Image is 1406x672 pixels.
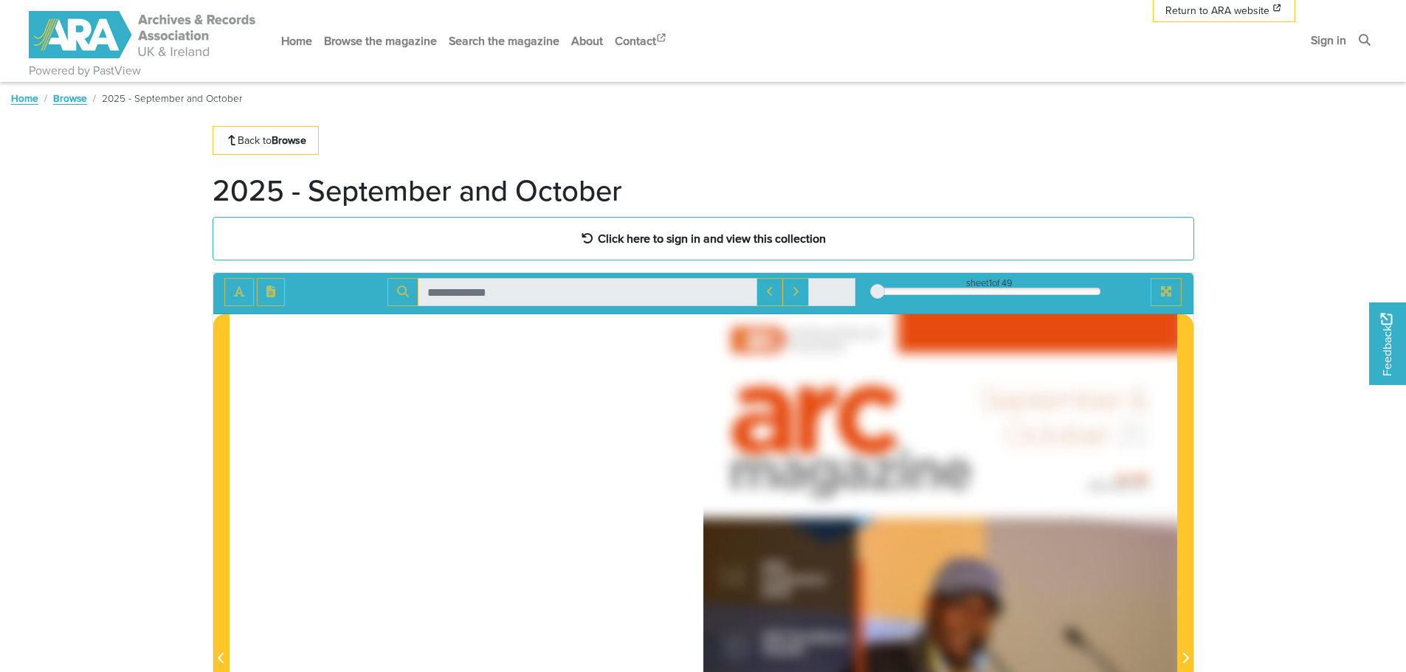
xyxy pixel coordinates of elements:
[598,230,826,246] strong: Click here to sign in and view this collection
[102,91,242,105] span: 2025 - September and October
[387,278,418,306] button: Search
[1151,278,1182,306] button: Full screen mode
[224,278,254,306] button: Toggle text selection (Alt+T)
[29,11,258,58] img: ARA - ARC Magazine | Powered by PastView
[418,278,757,306] input: Search for
[782,278,809,306] button: Next Match
[757,278,783,306] button: Previous Match
[213,173,622,208] h1: 2025 - September and October
[989,276,992,290] span: 1
[1369,302,1406,385] a: Would you like to provide feedback?
[318,21,443,60] a: Browse the magazine
[1165,3,1269,18] span: Return to ARA website
[1305,21,1352,60] a: Sign in
[1378,313,1396,375] span: Feedback
[565,21,609,60] a: About
[257,278,285,306] button: Open transcription window
[272,133,306,148] strong: Browse
[443,21,565,60] a: Search the magazine
[213,217,1194,260] a: Click here to sign in and view this collection
[53,91,87,105] a: Browse
[609,21,674,60] a: Contact
[213,126,320,155] a: Back toBrowse
[29,3,258,67] a: ARA - ARC Magazine | Powered by PastView logo
[29,62,141,80] a: Powered by PastView
[275,21,318,60] a: Home
[878,276,1100,290] div: sheet of 49
[11,91,38,105] a: Home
